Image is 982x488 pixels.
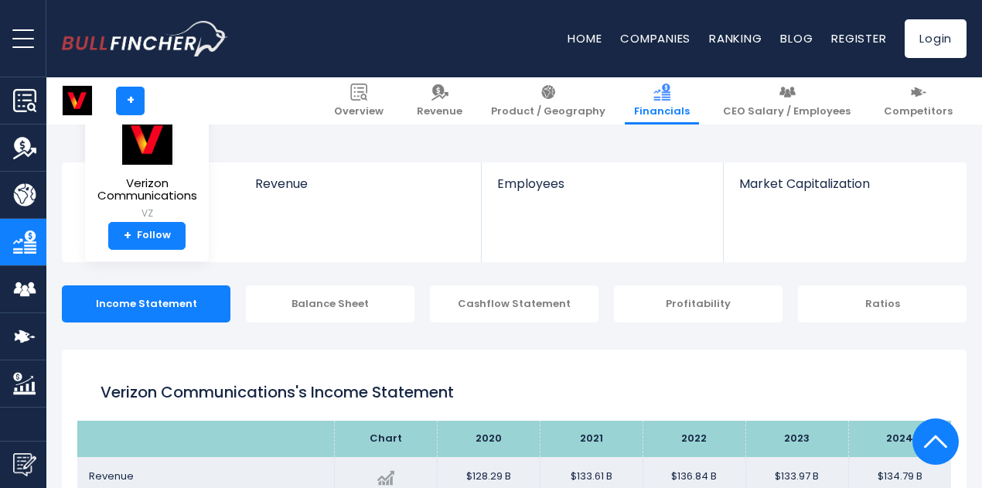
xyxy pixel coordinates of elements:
span: CEO Salary / Employees [723,105,851,118]
span: Product / Geography [491,105,605,118]
div: Income Statement [62,285,230,322]
th: 2021 [540,421,643,457]
span: Revenue [89,469,134,483]
th: Chart [334,421,437,457]
a: Competitors [875,77,962,125]
span: Revenue [255,176,466,191]
a: Go to homepage [62,21,228,56]
th: 2022 [643,421,745,457]
a: Overview [325,77,393,125]
a: +Follow [108,222,186,250]
img: VZ logo [63,86,92,115]
a: Ranking [709,30,762,46]
span: Overview [334,105,384,118]
a: Blog [780,30,813,46]
div: Profitability [614,285,783,322]
span: Market Capitalization [739,176,950,191]
a: Revenue [407,77,472,125]
a: CEO Salary / Employees [714,77,860,125]
a: Login [905,19,967,58]
a: Financials [625,77,699,125]
a: Verizon Communications VZ [97,113,198,222]
span: Financials [634,105,690,118]
span: Competitors [884,105,953,118]
a: Market Capitalization [724,162,965,217]
div: Balance Sheet [246,285,414,322]
th: 2024 [848,421,951,457]
a: Product / Geography [482,77,615,125]
a: Home [568,30,602,46]
span: Employees [497,176,707,191]
th: 2020 [437,421,540,457]
strong: + [124,229,131,243]
span: Verizon Communications [97,177,197,203]
h1: Verizon Communications's Income Statement [101,381,928,404]
small: VZ [97,206,197,220]
a: Companies [620,30,690,46]
img: bullfincher logo [62,21,228,56]
a: + [116,87,145,115]
th: 2023 [745,421,848,457]
span: Revenue [417,105,462,118]
img: VZ logo [121,114,175,166]
div: Cashflow Statement [430,285,598,322]
a: Register [831,30,886,46]
div: Ratios [798,285,967,322]
a: Employees [482,162,722,217]
a: Revenue [240,162,482,217]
